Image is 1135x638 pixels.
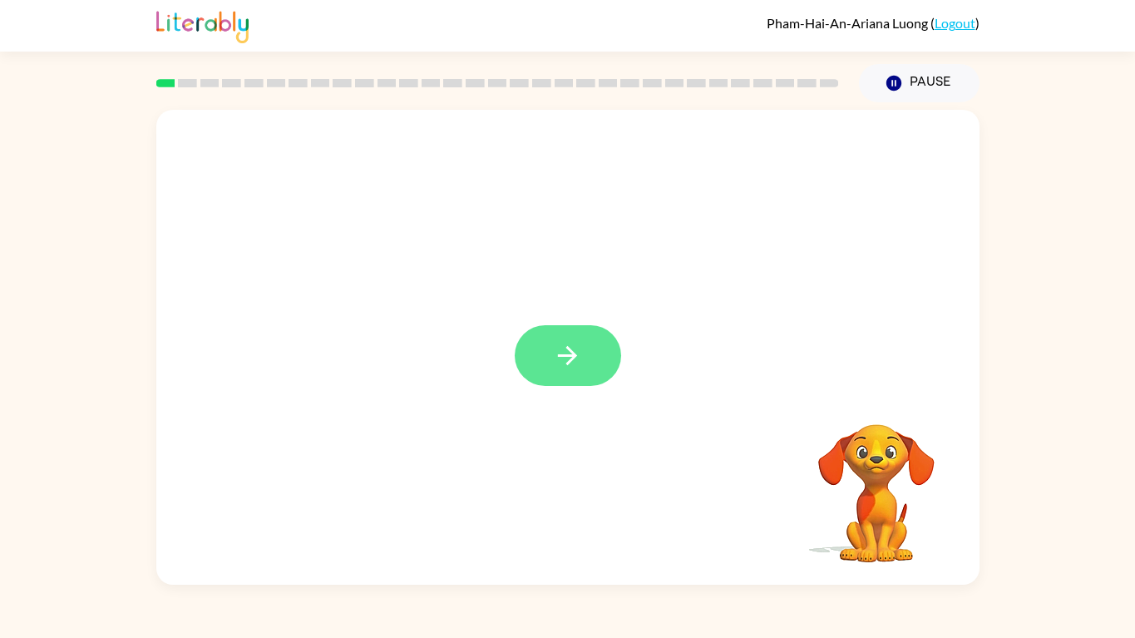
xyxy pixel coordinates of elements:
a: Logout [935,15,975,31]
button: Pause [859,64,980,102]
span: Pham-Hai-An-Ariana Luong [767,15,930,31]
video: Your browser must support playing .mp4 files to use Literably. Please try using another browser. [793,398,960,565]
div: ( ) [767,15,980,31]
img: Literably [156,7,249,43]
